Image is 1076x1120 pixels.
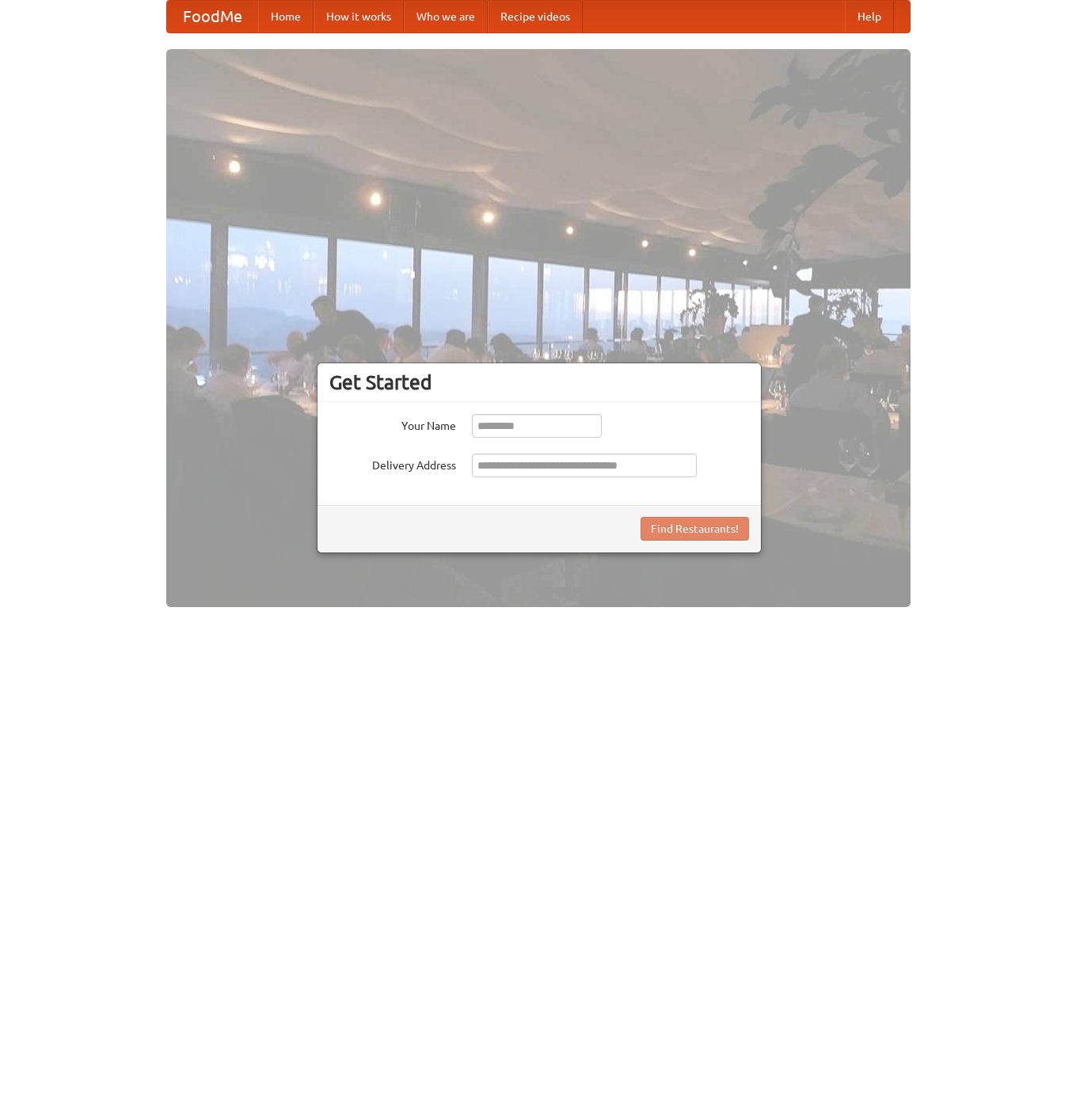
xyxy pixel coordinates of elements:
[314,1,404,32] a: How it works
[845,1,894,32] a: Help
[329,414,456,434] label: Your Name
[488,1,583,32] a: Recipe videos
[329,454,456,473] label: Delivery Address
[167,1,258,32] a: FoodMe
[641,517,749,541] button: Find Restaurants!
[329,370,749,394] h3: Get Started
[404,1,488,32] a: Who we are
[258,1,314,32] a: Home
